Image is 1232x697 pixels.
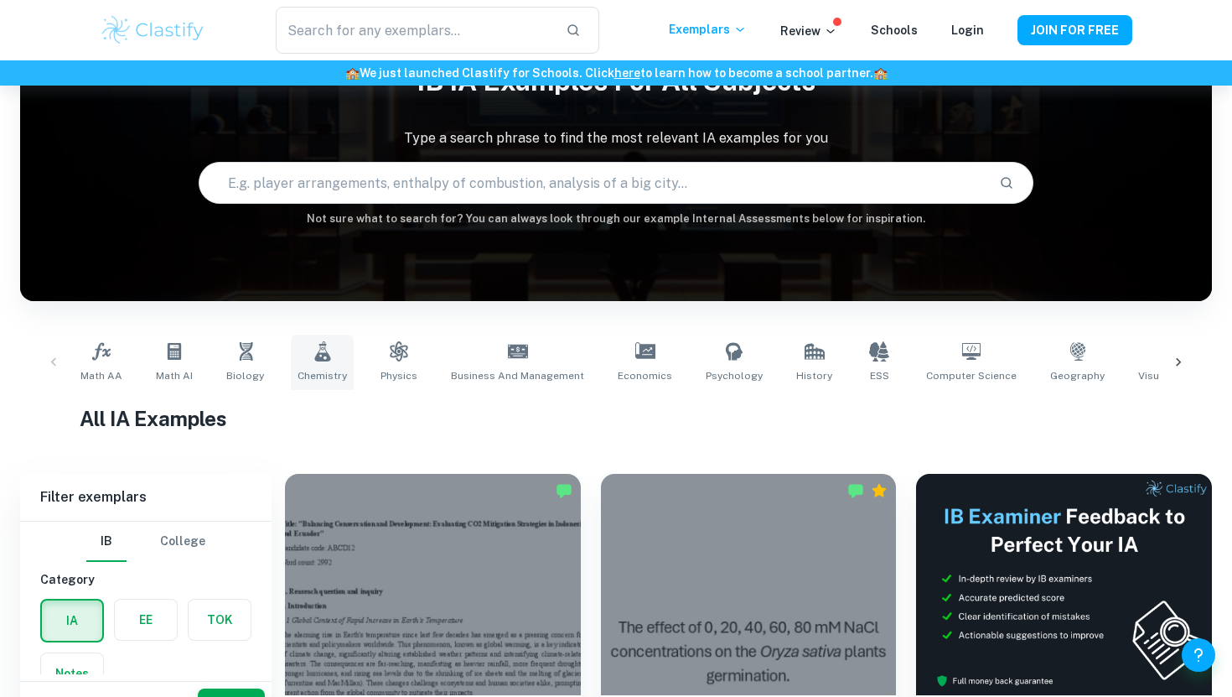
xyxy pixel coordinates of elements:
[1050,368,1105,383] span: Geography
[115,600,177,640] button: EE
[3,64,1229,82] h6: We just launched Clastify for Schools. Click to learn how to become a school partner.
[706,368,763,383] span: Psychology
[847,482,864,499] img: Marked
[160,522,205,562] button: College
[100,13,206,47] img: Clastify logo
[20,211,1212,227] h6: Not sure what to search for? You can always look through our example Internal Assessments below f...
[86,522,205,562] div: Filter type choice
[380,368,417,383] span: Physics
[951,23,984,37] a: Login
[796,368,832,383] span: History
[618,368,672,383] span: Economics
[916,474,1212,695] img: Thumbnail
[871,482,888,499] div: Premium
[926,368,1017,383] span: Computer Science
[992,169,1021,197] button: Search
[669,20,747,39] p: Exemplars
[40,570,251,589] h6: Category
[80,368,122,383] span: Math AA
[80,403,1152,434] h1: All IA Examples
[20,128,1212,148] p: Type a search phrase to find the most relevant IA examples for you
[20,474,272,521] h6: Filter exemplars
[42,601,102,641] button: IA
[780,22,837,40] p: Review
[556,482,572,499] img: Marked
[199,159,985,206] input: E.g. player arrangements, enthalpy of combustion, analysis of a big city...
[1182,638,1215,672] button: Help and Feedback
[870,368,889,383] span: ESS
[345,66,360,80] span: 🏫
[451,368,584,383] span: Business and Management
[226,368,264,383] span: Biology
[156,368,193,383] span: Math AI
[86,522,127,562] button: IB
[1017,15,1132,45] button: JOIN FOR FREE
[276,7,552,54] input: Search for any exemplars...
[41,653,103,694] button: Notes
[871,23,918,37] a: Schools
[614,66,640,80] a: here
[189,600,251,640] button: TOK
[298,368,347,383] span: Chemistry
[873,66,888,80] span: 🏫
